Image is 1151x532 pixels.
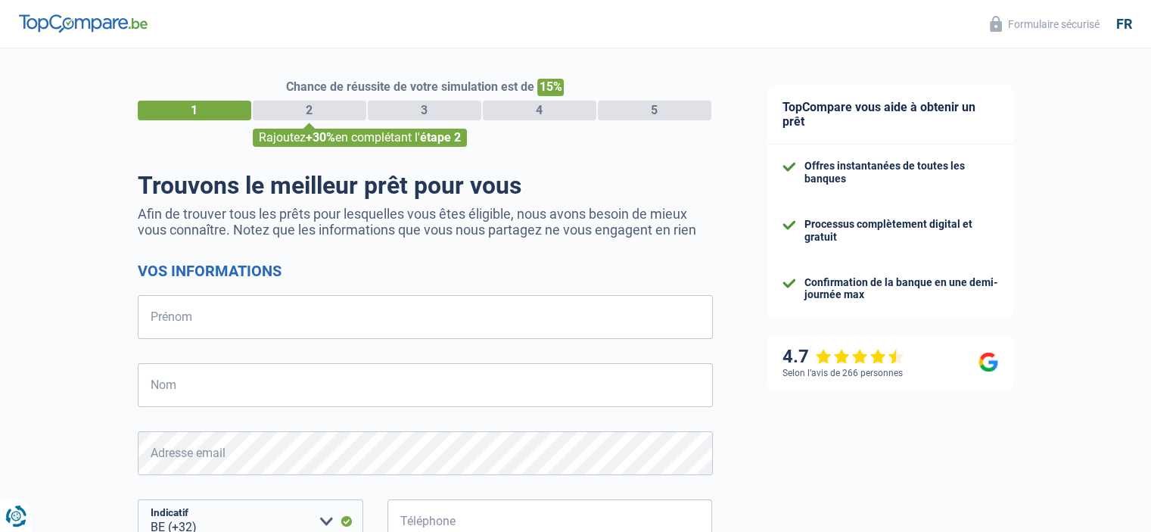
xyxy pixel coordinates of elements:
[138,171,713,200] h1: Trouvons le meilleur prêt pour vous
[804,276,998,302] div: Confirmation de la banque en une demi-journée max
[286,79,534,94] span: Chance de réussite de votre simulation est de
[253,129,467,147] div: Rajoutez en complétant l'
[19,14,148,33] img: TopCompare Logo
[981,11,1109,36] button: Formulaire sécurisé
[767,85,1013,145] div: TopCompare vous aide à obtenir un prêt
[782,368,903,378] div: Selon l’avis de 266 personnes
[804,218,998,244] div: Processus complètement digital et gratuit
[782,346,904,368] div: 4.7
[138,262,713,280] h2: Vos informations
[804,160,998,185] div: Offres instantanées de toutes les banques
[138,206,713,238] p: Afin de trouver tous les prêts pour lesquelles vous êtes éligible, nous avons besoin de mieux vou...
[537,79,564,96] span: 15%
[420,130,461,145] span: étape 2
[1116,16,1132,33] div: fr
[306,130,335,145] span: +30%
[253,101,366,120] div: 2
[483,101,596,120] div: 4
[598,101,711,120] div: 5
[368,101,481,120] div: 3
[138,101,251,120] div: 1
